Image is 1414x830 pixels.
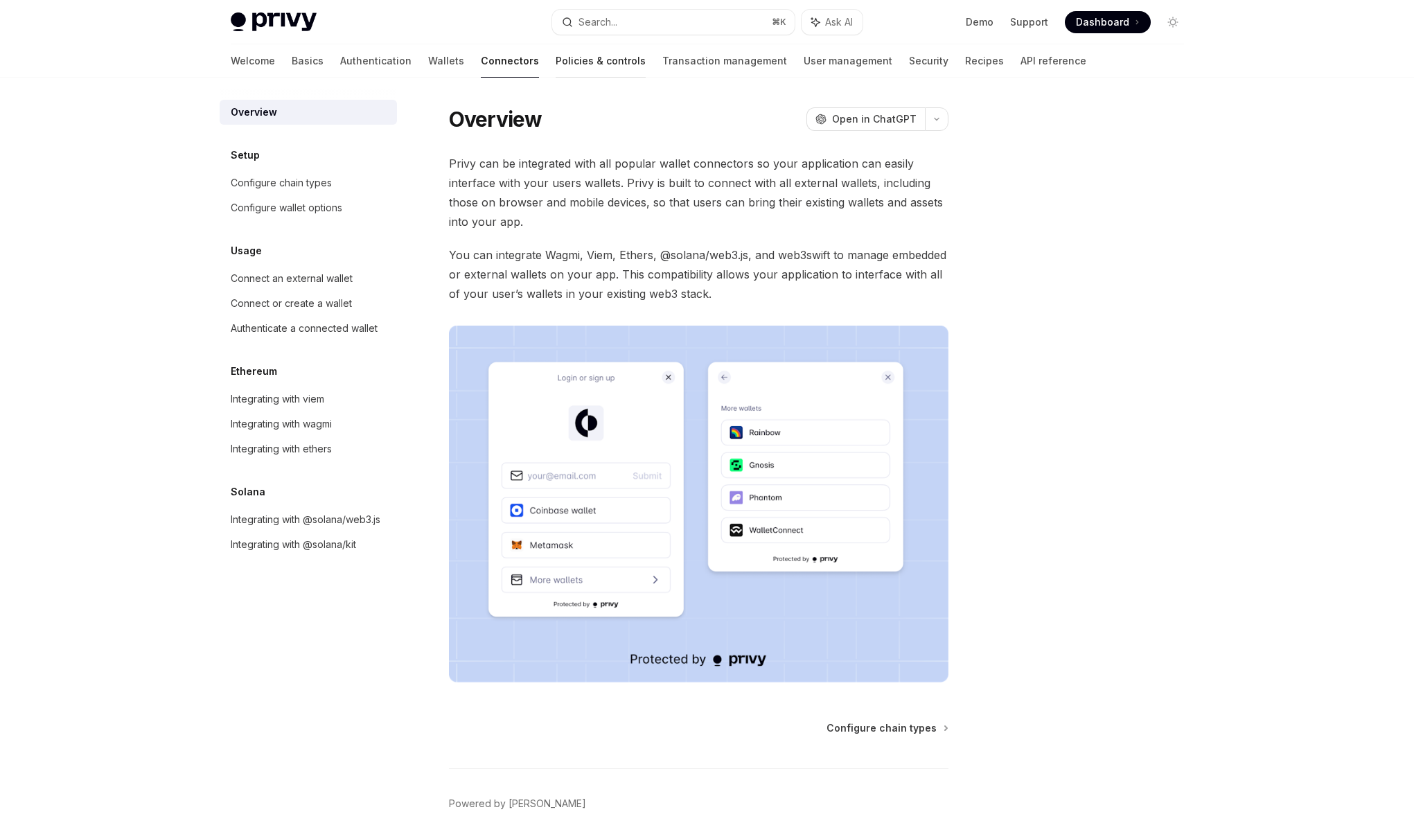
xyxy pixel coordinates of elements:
a: Integrating with viem [220,387,397,412]
a: Integrating with @solana/kit [220,532,397,557]
span: Configure chain types [827,721,937,735]
div: Integrating with @solana/kit [231,536,356,553]
div: Integrating with @solana/web3.js [231,511,380,528]
span: Dashboard [1076,15,1129,29]
div: Connect an external wallet [231,270,353,287]
h5: Ethereum [231,363,277,380]
button: Search...⌘K [552,10,795,35]
span: Open in ChatGPT [832,112,917,126]
h5: Setup [231,147,260,164]
a: User management [804,44,892,78]
span: You can integrate Wagmi, Viem, Ethers, @solana/web3.js, and web3swift to manage embedded or exter... [449,245,948,303]
a: Wallets [428,44,464,78]
a: Integrating with wagmi [220,412,397,436]
a: Demo [966,15,993,29]
a: Configure chain types [827,721,947,735]
span: ⌘ K [772,17,786,28]
a: Authenticate a connected wallet [220,316,397,341]
a: Recipes [965,44,1004,78]
button: Ask AI [802,10,863,35]
a: Integrating with ethers [220,436,397,461]
div: Authenticate a connected wallet [231,320,378,337]
h1: Overview [449,107,542,132]
a: Overview [220,100,397,125]
a: Powered by [PERSON_NAME] [449,797,586,811]
a: Basics [292,44,324,78]
div: Search... [578,14,617,30]
div: Integrating with viem [231,391,324,407]
a: Support [1010,15,1048,29]
img: Connectors3 [449,326,948,682]
button: Toggle dark mode [1162,11,1184,33]
img: light logo [231,12,317,32]
button: Open in ChatGPT [806,107,925,131]
a: Policies & controls [556,44,646,78]
a: Configure chain types [220,170,397,195]
a: API reference [1020,44,1086,78]
h5: Usage [231,242,262,259]
a: Authentication [340,44,412,78]
div: Configure chain types [231,175,332,191]
a: Integrating with @solana/web3.js [220,507,397,532]
div: Overview [231,104,277,121]
a: Connect an external wallet [220,266,397,291]
div: Integrating with ethers [231,441,332,457]
a: Welcome [231,44,275,78]
a: Security [909,44,948,78]
h5: Solana [231,484,265,500]
a: Transaction management [662,44,787,78]
a: Connect or create a wallet [220,291,397,316]
div: Connect or create a wallet [231,295,352,312]
a: Configure wallet options [220,195,397,220]
a: Dashboard [1065,11,1151,33]
div: Integrating with wagmi [231,416,332,432]
a: Connectors [481,44,539,78]
div: Configure wallet options [231,200,342,216]
span: Ask AI [825,15,853,29]
span: Privy can be integrated with all popular wallet connectors so your application can easily interfa... [449,154,948,231]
